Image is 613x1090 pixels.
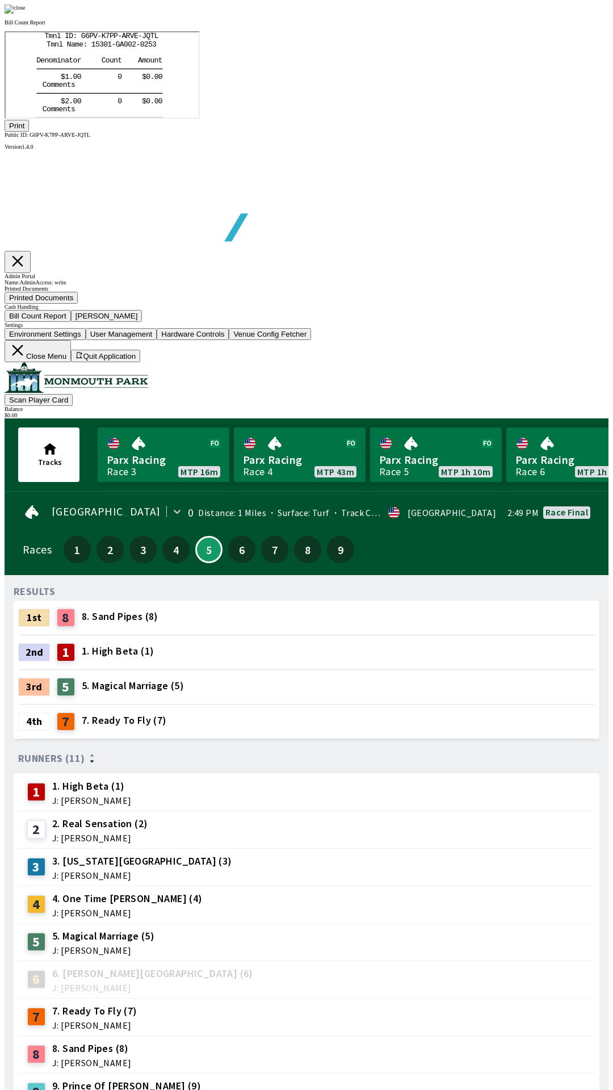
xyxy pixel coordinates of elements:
div: 6 [27,970,45,988]
div: 7 [27,1008,45,1026]
tspan: 0 [68,65,72,73]
span: 2. Real Sensation (2) [52,816,148,831]
div: Race 6 [515,467,545,476]
span: J: [PERSON_NAME] [52,871,232,880]
img: global tote logo [31,150,356,270]
button: 9 [327,536,354,563]
button: 2 [96,536,124,563]
button: Hardware Controls [157,328,229,340]
tspan: m [45,49,49,57]
tspan: 0 [112,65,116,73]
button: 6 [228,536,255,563]
div: Runners (11) [18,753,595,764]
img: close [5,5,26,14]
button: User Management [86,328,157,340]
span: J: [PERSON_NAME] [52,983,253,992]
tspan: 0 [141,40,145,49]
tspan: 0 [112,40,116,49]
img: venue logo [5,362,148,393]
div: Race 4 [243,467,272,476]
span: 7. Ready To Fly (7) [52,1004,137,1018]
button: Close Menu [5,340,71,362]
tspan: 1 [59,40,64,49]
span: G6PV-K7PP-ARVE-JQTL [30,132,90,138]
button: Environment Settings [5,328,86,340]
span: Parx Racing [243,452,356,467]
tspan: . [64,40,68,49]
span: 5 [199,547,219,552]
button: Scan Player Card [5,394,73,406]
button: 7 [261,536,288,563]
p: Bill Count Report [5,19,608,26]
div: 0 [188,508,194,517]
span: [GEOGRAPHIC_DATA] [52,507,161,516]
tspan: 0 [68,40,72,49]
tspan: $ [136,40,141,49]
tspan: $ [136,65,141,73]
tspan: m [49,49,53,57]
span: 1 [66,546,88,554]
span: 1. High Beta (1) [82,644,154,659]
button: 8 [294,536,321,563]
div: Race 3 [107,467,136,476]
div: 1 [27,783,45,801]
tspan: 0 [149,40,153,49]
div: 3 [27,858,45,876]
button: [PERSON_NAME] [71,310,142,322]
div: Balance [5,406,608,412]
span: MTP 1h 10m [441,467,490,476]
div: 4th [18,712,50,731]
div: Version 1.4.0 [5,144,608,150]
button: 1 [64,536,91,563]
tspan: e [53,49,58,57]
span: J: [PERSON_NAME] [52,1058,131,1067]
tspan: C [37,49,41,57]
span: J: [PERSON_NAME] [52,833,148,842]
tspan: n [57,73,62,82]
a: Parx RacingRace 4MTP 43m [234,427,366,482]
tspan: m [45,73,49,82]
div: 2nd [18,643,50,661]
span: 8. Sand Pipes (8) [52,1041,131,1056]
div: 7 [57,712,75,731]
tspan: t [61,73,66,82]
div: 1 [57,643,75,661]
tspan: . [64,65,68,73]
button: Tracks [18,427,79,482]
tspan: 2 [59,65,64,73]
tspan: n [57,49,62,57]
span: 6. [PERSON_NAME][GEOGRAPHIC_DATA] (6) [52,966,253,981]
div: 5 [57,678,75,696]
div: Admin Portal [5,273,608,279]
div: Public ID: [5,132,608,138]
div: 8 [57,609,75,627]
span: 3 [132,546,154,554]
tspan: 0 [153,65,157,73]
span: 5. Magical Marriage (5) [52,929,154,944]
a: Parx RacingRace 5MTP 1h 10m [370,427,502,482]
